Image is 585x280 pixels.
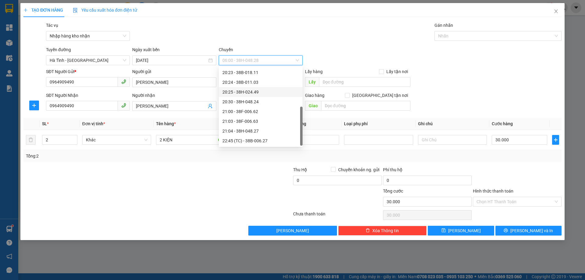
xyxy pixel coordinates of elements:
span: phone [121,103,126,108]
button: printer[PERSON_NAME] và In [495,226,562,236]
span: SL [42,121,47,126]
span: Tổng cước [383,189,403,193]
div: Chưa thanh toán [292,211,382,221]
button: Close [548,3,565,20]
span: TẠO ĐƠN HÀNG [23,8,63,12]
div: 21:03 - 38F-006.63 [222,118,299,125]
span: close [554,9,558,14]
span: Cước hàng [492,121,513,126]
span: Đơn vị tính [82,121,105,126]
div: 20:25 - 38H-024.49 [222,89,299,95]
span: Chuyển khoản ng. gửi [336,166,382,173]
button: delete [26,135,36,145]
span: plus [23,8,28,12]
div: Phí thu hộ [383,166,472,175]
span: Lấy hàng [305,69,323,74]
span: [GEOGRAPHIC_DATA] tận nơi [350,92,410,99]
input: Ghi Chú [418,135,487,145]
span: Xóa Thông tin [372,227,399,234]
div: SĐT Người Nhận [46,92,130,99]
div: 21:04 - 38H-048.27 [222,128,299,134]
label: Hình thức thanh toán [473,189,513,193]
div: Người gửi [132,68,216,75]
span: Hà Tĩnh - Hà Nội [50,56,126,65]
span: Giao [305,101,321,111]
th: Loại phụ phí [342,118,415,130]
span: Khác [86,135,147,144]
span: 06:00 - 38H-048.28 [222,56,299,65]
div: 20:24 - 38B-011.03 [222,79,299,86]
span: printer [504,228,508,233]
div: Tổng: 2 [26,153,226,159]
input: Dọc đường [319,77,410,87]
button: deleteXóa Thông tin [338,226,427,236]
span: Lấy [305,77,319,87]
span: phone [121,79,126,84]
button: save[PERSON_NAME] [428,226,494,236]
span: Giao hàng [305,93,324,98]
input: VD: Bàn, Ghế [156,135,225,145]
div: 22:45 (TC) - 38B-006.27 [222,137,299,144]
th: Ghi chú [416,118,489,130]
label: Gán nhãn [434,23,453,28]
span: save [441,228,446,233]
img: icon [73,8,78,13]
div: 20:30 - 38H-048.24 [222,98,299,105]
span: [PERSON_NAME] [448,227,481,234]
span: Thu Hộ [293,167,307,172]
button: plus [552,135,559,145]
span: Lấy tận nơi [384,68,410,75]
div: Ngày xuất bến [132,46,216,55]
span: [PERSON_NAME] [276,227,309,234]
div: Chuyến [219,46,303,55]
label: Tác vụ [46,23,58,28]
button: plus [29,101,39,110]
div: SĐT Người Gửi [46,68,130,75]
span: Nhập hàng kho nhận [50,31,126,41]
span: delete [366,228,370,233]
span: Tên hàng [156,121,176,126]
div: 20:23 - 38B-018.11 [222,69,299,76]
span: plus [30,103,39,108]
input: Dọc đường [321,101,410,111]
button: [PERSON_NAME] [248,226,337,236]
input: 0 [284,135,339,145]
span: Yêu cầu xuất hóa đơn điện tử [73,8,137,12]
span: plus [552,137,558,142]
input: 11/08/2025 [136,57,207,64]
span: user-add [208,104,213,108]
span: [PERSON_NAME] và In [510,227,553,234]
div: Người nhận [132,92,216,99]
div: Tuyến đường [46,46,130,55]
div: 21:00 - 38F-006.62 [222,108,299,115]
